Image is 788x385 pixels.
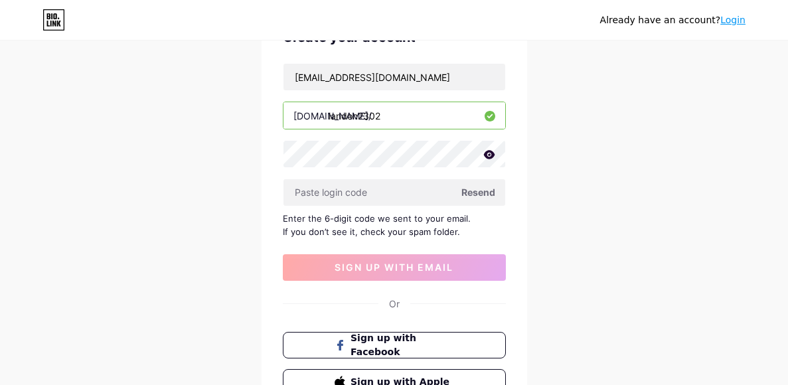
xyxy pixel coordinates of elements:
[283,64,505,90] input: Email
[283,102,505,129] input: username
[720,15,746,25] a: Login
[389,297,400,311] div: Or
[283,179,505,206] input: Paste login code
[461,185,495,199] span: Resend
[283,332,506,358] button: Sign up with Facebook
[283,254,506,281] button: sign up with email
[351,331,453,359] span: Sign up with Facebook
[283,212,506,238] div: Enter the 6-digit code we sent to your email. If you don’t see it, check your spam folder.
[600,13,746,27] div: Already have an account?
[335,262,453,273] span: sign up with email
[293,109,372,123] div: [DOMAIN_NAME]/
